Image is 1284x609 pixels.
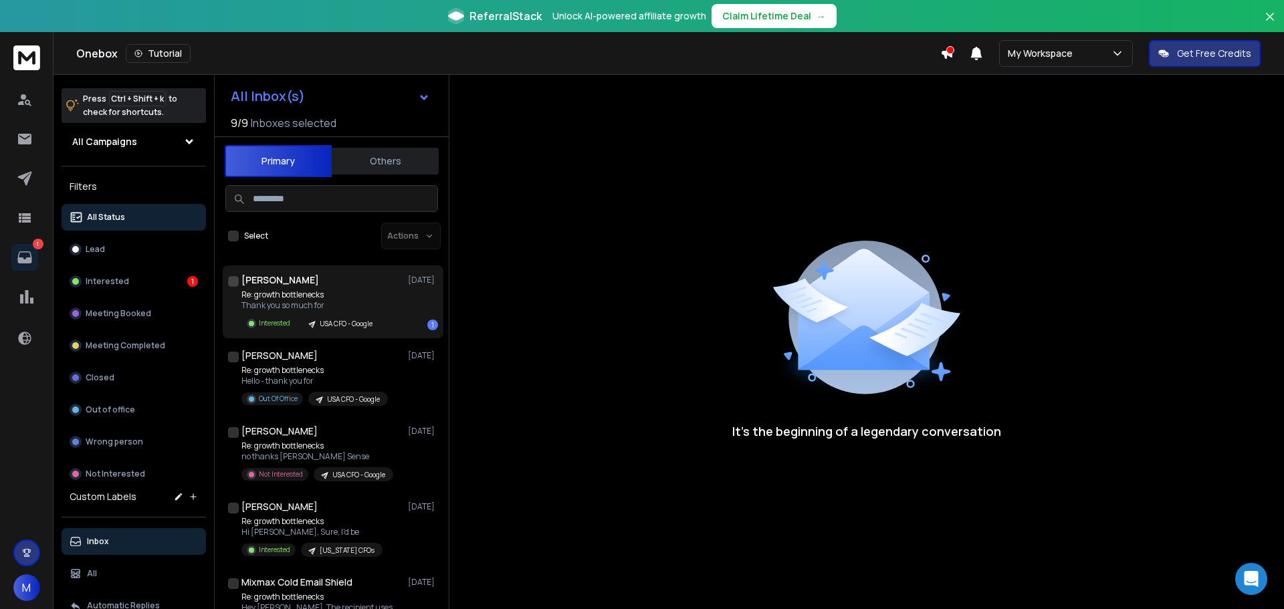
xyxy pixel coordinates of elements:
[241,592,402,602] p: Re: growth bottlenecks
[408,426,438,437] p: [DATE]
[408,275,438,285] p: [DATE]
[259,545,290,555] p: Interested
[241,527,383,537] p: Hi [PERSON_NAME], Sure, I'd be
[241,424,318,438] h1: [PERSON_NAME]
[732,422,1001,441] p: It’s the beginning of a legendary conversation
[87,212,125,223] p: All Status
[62,236,206,263] button: Lead
[13,574,40,601] button: M
[86,372,114,383] p: Closed
[109,91,166,106] span: Ctrl + Shift + k
[86,437,143,447] p: Wrong person
[332,146,439,176] button: Others
[320,545,374,556] p: [US_STATE] CFOs
[231,90,305,103] h1: All Inbox(s)
[62,300,206,327] button: Meeting Booked
[241,273,319,287] h1: [PERSON_NAME]
[817,9,826,23] span: →
[327,394,380,404] p: USA CFO - Google
[231,115,248,131] span: 9 / 9
[241,300,381,311] p: Thank you so much for
[72,135,137,148] h1: All Campaigns
[187,276,198,287] div: 1
[83,92,177,119] p: Press to check for shortcuts.
[86,469,145,479] p: Not Interested
[87,568,97,579] p: All
[408,577,438,588] p: [DATE]
[11,244,38,271] a: 1
[225,145,332,177] button: Primary
[1008,47,1078,60] p: My Workspace
[62,560,206,587] button: All
[62,528,206,555] button: Inbox
[220,83,441,110] button: All Inbox(s)
[241,365,388,376] p: Re: growth bottlenecks
[259,394,298,404] p: Out Of Office
[62,332,206,359] button: Meeting Completed
[126,44,191,63] button: Tutorial
[241,441,393,451] p: Re: growth bottlenecks
[62,177,206,196] h3: Filters
[552,9,706,23] p: Unlock AI-powered affiliate growth
[86,340,165,351] p: Meeting Completed
[62,204,206,231] button: All Status
[70,490,136,503] h3: Custom Labels
[241,451,393,462] p: no thanks [PERSON_NAME] Sense
[241,349,318,362] h1: [PERSON_NAME]
[427,320,438,330] div: 1
[62,461,206,487] button: Not Interested
[712,4,837,28] button: Claim Lifetime Deal→
[469,8,542,24] span: ReferralStack
[1261,8,1279,40] button: Close banner
[241,500,318,513] h1: [PERSON_NAME]
[62,268,206,295] button: Interested1
[408,501,438,512] p: [DATE]
[408,350,438,361] p: [DATE]
[62,429,206,455] button: Wrong person
[86,276,129,287] p: Interested
[320,319,372,329] p: USA CFO - Google
[244,231,268,241] label: Select
[76,44,940,63] div: Onebox
[251,115,336,131] h3: Inboxes selected
[259,318,290,328] p: Interested
[241,289,381,300] p: Re: growth bottlenecks
[33,239,43,249] p: 1
[1235,563,1267,595] div: Open Intercom Messenger
[86,404,135,415] p: Out of office
[87,536,109,547] p: Inbox
[86,244,105,255] p: Lead
[62,128,206,155] button: All Campaigns
[1149,40,1261,67] button: Get Free Credits
[259,469,303,479] p: Not Interested
[332,470,385,480] p: USA CFO - Google
[241,576,352,589] h1: Mixmax Cold Email Shield
[86,308,151,319] p: Meeting Booked
[62,364,206,391] button: Closed
[241,516,383,527] p: Re: growth bottlenecks
[1177,47,1251,60] p: Get Free Credits
[241,376,388,386] p: Hello - thank you for
[62,396,206,423] button: Out of office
